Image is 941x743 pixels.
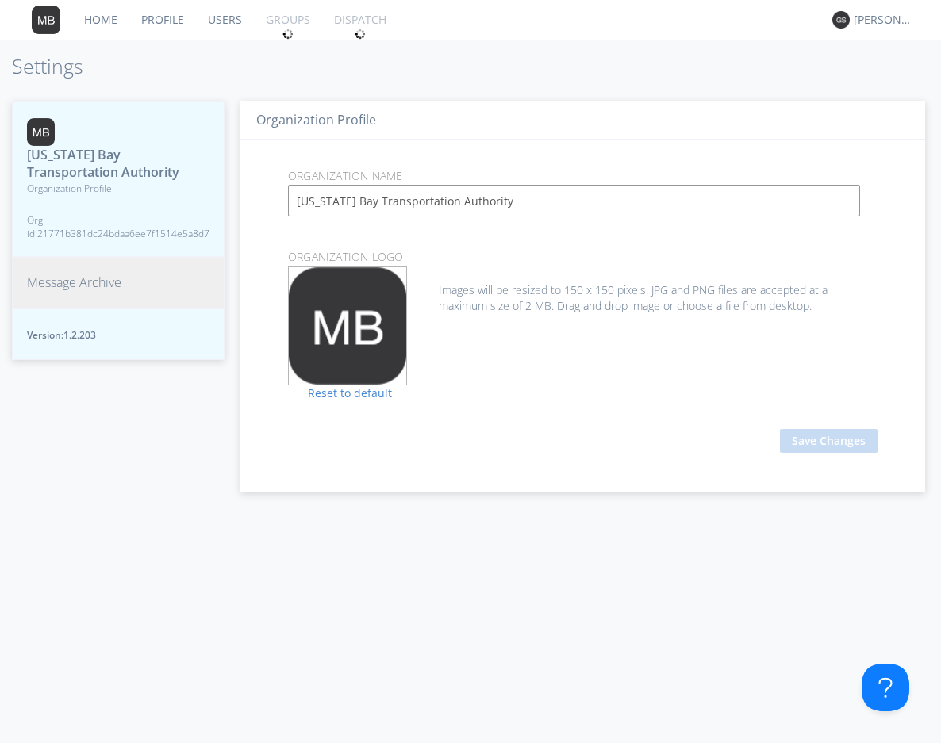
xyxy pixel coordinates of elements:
div: Images will be resized to 150 x 150 pixels. JPG and PNG files are accepted at a maximum size of 2... [288,266,878,314]
iframe: Toggle Customer Support [862,664,909,711]
h3: Organization Profile [256,113,909,128]
img: 373638.png [32,6,60,34]
span: Version: 1.2.203 [27,328,209,342]
img: 373638.png [832,11,850,29]
img: spin.svg [282,29,294,40]
img: spin.svg [355,29,366,40]
p: Organization Logo [276,248,889,266]
input: Enter Organization Name [288,185,860,216]
button: Save Changes [780,429,878,453]
span: Organization Profile [27,182,209,195]
div: [PERSON_NAME] [854,12,913,28]
span: [US_STATE] Bay Transportation Authority [27,146,209,182]
a: Reset to default [288,385,392,400]
span: Org id: 21771b381dc24bdaa6ee7f1514e5a8d7 [27,213,209,240]
button: Message Archive [12,257,225,308]
span: Message Archive [27,274,121,292]
button: [US_STATE] Bay Transportation AuthorityOrganization ProfileOrg id:21771b381dc24bdaa6ee7f1514e5a8d7 [12,101,225,258]
img: 373638.png [27,118,55,146]
img: 373638.png [289,267,406,385]
button: Version:1.2.203 [12,308,225,360]
p: Organization Name [276,167,889,185]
